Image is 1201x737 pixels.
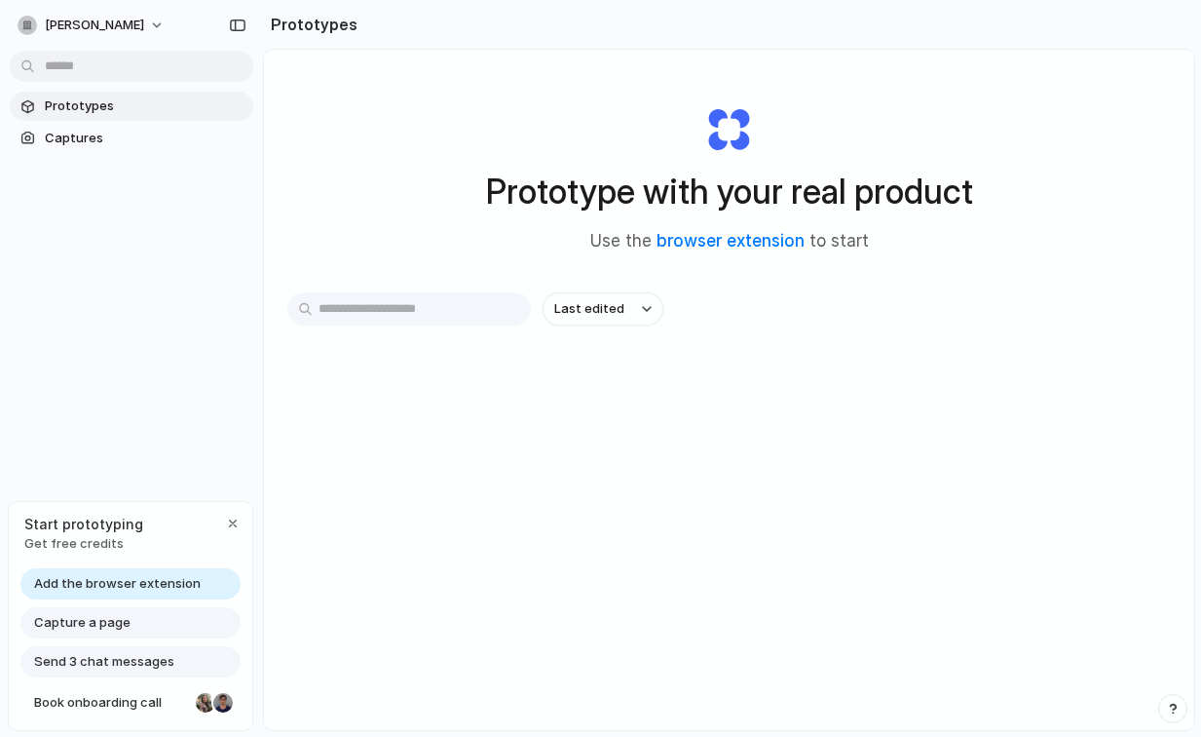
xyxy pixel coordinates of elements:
span: Send 3 chat messages [34,652,174,672]
h2: Prototypes [263,13,357,36]
span: Last edited [554,299,624,319]
span: Get free credits [24,534,143,554]
span: Prototypes [45,97,245,116]
h1: Prototype with your real product [486,166,973,217]
button: [PERSON_NAME] [10,10,174,41]
span: [PERSON_NAME] [45,16,144,35]
span: Book onboarding call [34,693,188,713]
button: Last edited [543,292,663,326]
span: Start prototyping [24,514,143,534]
span: Captures [45,129,245,148]
a: Captures [10,124,253,153]
span: Capture a page [34,613,131,633]
span: Use the to start [590,229,869,254]
span: Add the browser extension [34,574,201,594]
a: Book onboarding call [20,687,241,718]
a: Prototypes [10,92,253,121]
div: Christian Iacullo [211,691,235,715]
div: Nicole Kubica [194,691,217,715]
a: browser extension [657,231,805,251]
